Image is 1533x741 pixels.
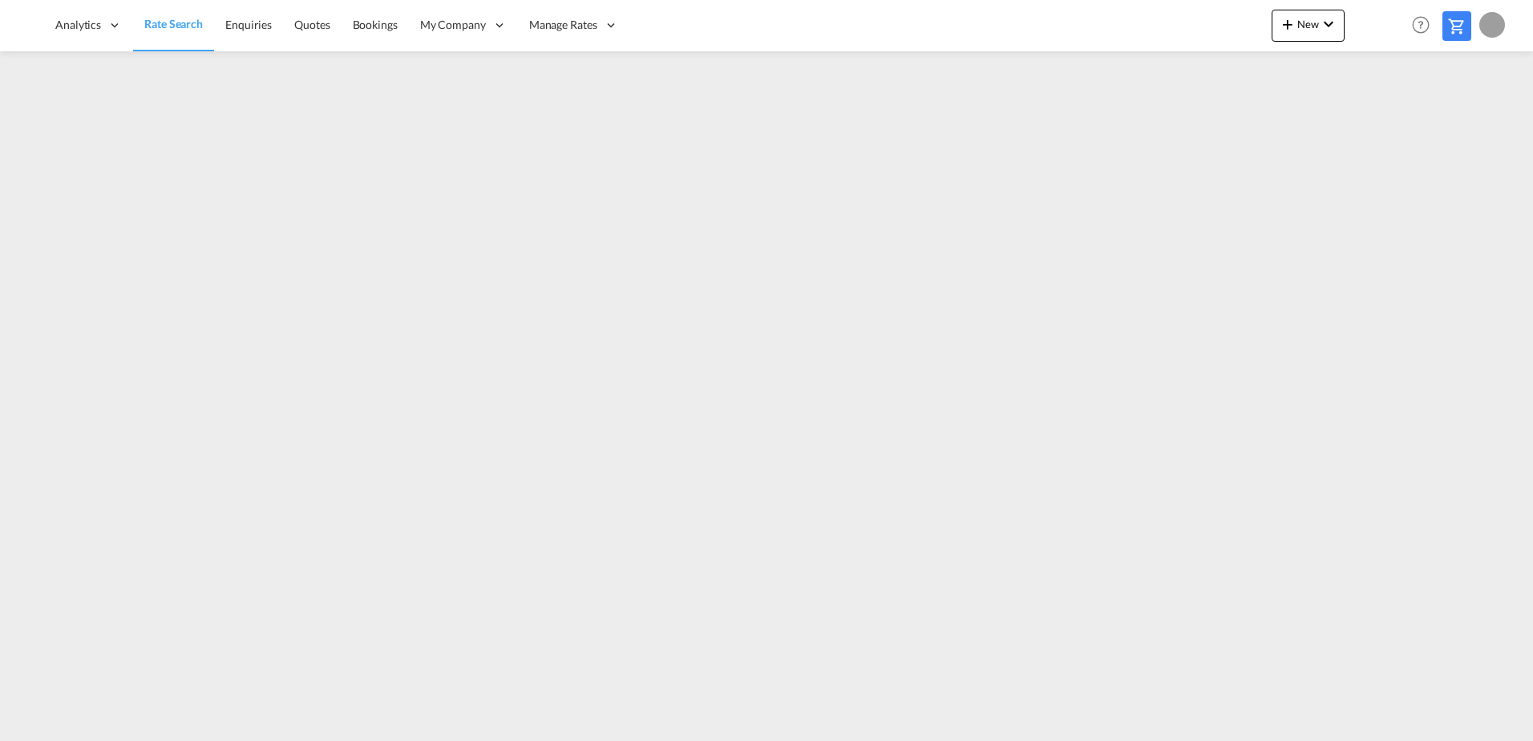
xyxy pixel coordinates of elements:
md-icon: icon-plus 400-fg [1278,14,1297,34]
span: Enquiries [225,18,272,31]
md-icon: icon-chevron-down [1319,14,1338,34]
span: Analytics [55,17,101,33]
span: New [1278,18,1338,30]
div: Help [1407,11,1442,40]
span: Quotes [294,18,330,31]
span: Manage Rates [529,17,597,33]
span: Rate Search [144,17,203,30]
span: Bookings [353,18,398,31]
span: My Company [420,17,486,33]
span: Help [1407,11,1434,38]
button: icon-plus 400-fgNewicon-chevron-down [1272,10,1345,42]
